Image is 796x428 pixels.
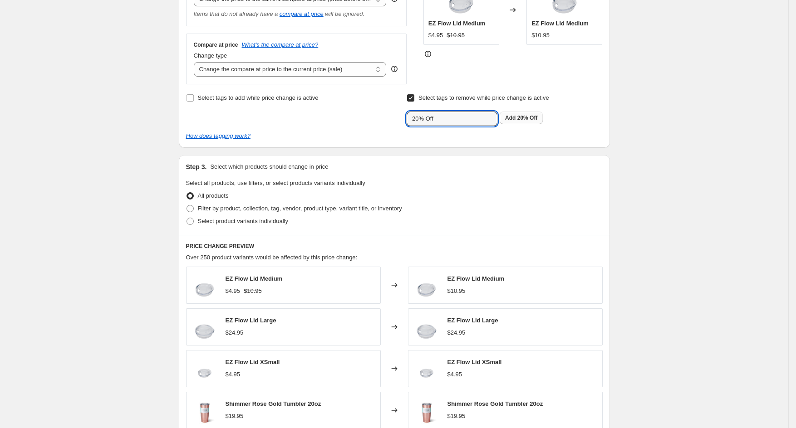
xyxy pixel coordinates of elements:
img: swig-life-medium-ez-flow-lid_80x.png [413,272,440,299]
span: EZ Flow Lid XSmall [226,359,280,365]
h2: Step 3. [186,162,207,171]
span: Select tags to remove while price change is active [418,94,549,101]
span: EZ Flow Lid Medium [226,275,283,282]
button: What's the compare at price? [242,41,319,48]
a: How does tagging work? [186,132,251,139]
div: $10.95 [531,31,550,40]
i: Items that do not already have a [194,10,278,17]
span: Select tags to add while price change is active [198,94,319,101]
div: $10.95 [447,287,466,296]
span: Filter by product, collection, tag, vendor, product type, variant title, or inventory [198,205,402,212]
img: swig-life-classic-20oz-tumbler-rose-gold-label_80x.jpg [413,397,440,424]
div: help [390,64,399,73]
span: Select product variants individually [198,218,288,224]
button: compare at price [280,10,324,17]
b: Add [505,115,516,121]
strike: $10.95 [244,287,262,296]
div: $19.95 [447,412,466,421]
span: Change type [194,52,227,59]
img: swig-life-small-ez-flow-lid_80x.png [191,355,218,382]
div: $4.95 [226,370,241,379]
i: will be ignored. [325,10,364,17]
button: Add 20% Off [500,112,543,124]
h3: Compare at price [194,41,238,49]
input: Select tags to remove [407,112,497,126]
span: EZ Flow Lid Large [226,317,276,324]
div: $4.95 [226,287,241,296]
div: $4.95 [447,370,462,379]
span: EZ Flow Lid Medium [447,275,505,282]
div: $4.95 [428,31,443,40]
span: Over 250 product variants would be affected by this price change: [186,254,358,261]
div: $24.95 [226,328,244,337]
img: swig-life-medium-ez-flow-lid_80x.png [191,272,218,299]
div: $19.95 [226,412,244,421]
span: Shimmer Rose Gold Tumbler 20oz [447,400,543,407]
span: Shimmer Rose Gold Tumbler 20oz [226,400,321,407]
h6: PRICE CHANGE PREVIEW [186,243,603,250]
span: EZ Flow Lid Large [447,317,498,324]
img: swig-life-large-ez-flow-lid_80x.png [191,313,218,340]
span: 20% Off [517,115,538,121]
span: EZ Flow Lid Medium [531,20,589,27]
span: EZ Flow Lid Medium [428,20,486,27]
strike: $10.95 [447,31,465,40]
span: Select all products, use filters, or select products variants individually [186,180,365,186]
span: All products [198,192,229,199]
p: Select which products should change in price [210,162,328,171]
span: EZ Flow Lid XSmall [447,359,502,365]
img: swig-life-classic-20oz-tumbler-rose-gold-label_80x.jpg [191,397,218,424]
img: swig-life-small-ez-flow-lid_80x.png [413,355,440,382]
div: $24.95 [447,328,466,337]
img: swig-life-large-ez-flow-lid_80x.png [413,313,440,340]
